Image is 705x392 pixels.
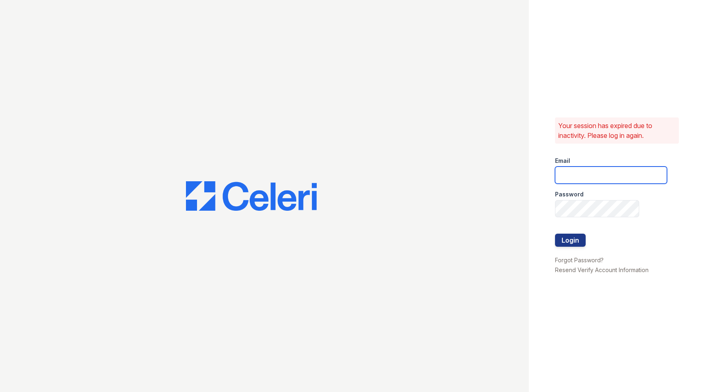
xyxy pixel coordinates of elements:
[555,234,586,247] button: Login
[558,121,676,140] p: Your session has expired due to inactivity. Please log in again.
[555,266,649,273] a: Resend Verify Account Information
[555,257,604,264] a: Forgot Password?
[555,190,584,198] label: Password
[555,157,570,165] label: Email
[186,181,317,211] img: CE_Logo_Blue-a8612792a0a2168367f1c8372b55b34899dd931a85d93a1a3d3e32e68fde9ad4.png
